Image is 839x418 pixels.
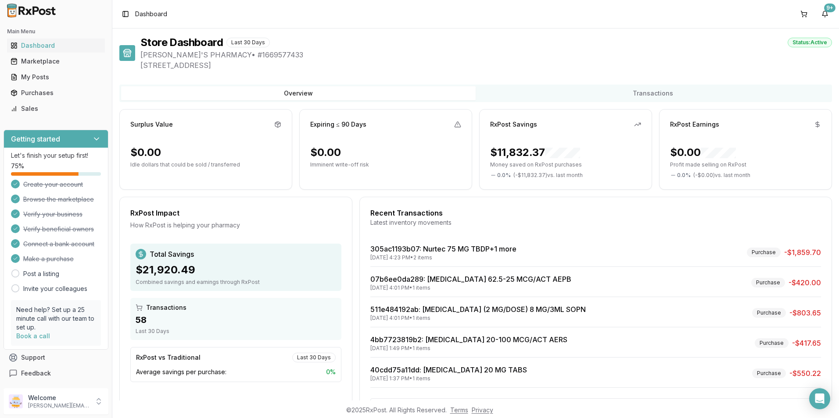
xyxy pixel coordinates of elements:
[370,335,567,344] a: 4bb7723819b2: [MEDICAL_DATA] 20-100 MCG/ACT AERS
[670,120,719,129] div: RxPost Earnings
[136,314,336,326] div: 58
[497,172,511,179] span: 0.0 %
[677,172,691,179] span: 0.0 %
[28,393,89,402] p: Welcome
[326,368,336,376] span: 0 %
[818,7,832,21] button: 9+
[370,345,567,352] div: [DATE] 1:49 PM • 1 items
[23,180,83,189] span: Create your account
[310,145,341,159] div: $0.00
[150,249,194,259] span: Total Savings
[784,247,821,258] span: -$1,859.70
[121,86,476,100] button: Overview
[11,89,101,97] div: Purchases
[693,172,750,179] span: ( - $0.00 ) vs. last month
[370,375,527,382] div: [DATE] 1:37 PM • 1 items
[140,50,832,60] span: [PERSON_NAME]'S PHARMACY • # 1669577433
[23,210,82,219] span: Verify your business
[7,85,105,101] a: Purchases
[747,248,781,257] div: Purchase
[23,269,59,278] a: Post a listing
[140,35,223,50] h1: Store Dashboard
[16,305,96,332] p: Need help? Set up a 25 minute call with our team to set up.
[370,315,586,322] div: [DATE] 4:01 PM • 1 items
[370,275,571,283] a: 07b6ee0da289: [MEDICAL_DATA] 62.5-25 MCG/ACT AEPB
[136,353,201,362] div: RxPost vs Traditional
[292,353,336,362] div: Last 30 Days
[11,104,101,113] div: Sales
[7,38,105,53] a: Dashboard
[370,284,571,291] div: [DATE] 4:01 PM • 1 items
[670,145,736,159] div: $0.00
[310,161,461,168] p: Imminent write-off risk
[370,244,516,253] a: 305ac1193b07: Nurtec 75 MG TBDP+1 more
[7,53,105,69] a: Marketplace
[136,368,226,376] span: Average savings per purchase:
[130,120,173,129] div: Surplus Value
[11,151,101,160] p: Let's finish your setup first!
[751,278,785,287] div: Purchase
[4,350,108,365] button: Support
[23,225,94,234] span: Verify beneficial owners
[11,57,101,66] div: Marketplace
[513,172,583,179] span: ( - $11,832.37 ) vs. last month
[23,240,94,248] span: Connect a bank account
[490,161,641,168] p: Money saved on RxPost purchases
[4,54,108,68] button: Marketplace
[370,365,527,374] a: 40cdd75a11dd: [MEDICAL_DATA] 20 MG TABS
[370,218,821,227] div: Latest inventory movements
[140,60,832,71] span: [STREET_ADDRESS]
[490,145,580,159] div: $11,832.37
[130,221,341,230] div: How RxPost is helping your pharmacy
[28,402,89,409] p: [PERSON_NAME][EMAIL_ADDRESS][DOMAIN_NAME]
[755,338,789,348] div: Purchase
[370,208,821,218] div: Recent Transactions
[23,195,94,204] span: Browse the marketplace
[226,38,270,47] div: Last 30 Days
[4,70,108,84] button: My Posts
[11,73,101,81] div: My Posts
[472,406,493,414] a: Privacy
[789,368,821,379] span: -$550.22
[11,162,24,170] span: 75 %
[370,254,516,261] div: [DATE] 4:23 PM • 2 items
[789,308,821,318] span: -$803.65
[809,388,830,409] div: Open Intercom Messenger
[490,120,537,129] div: RxPost Savings
[370,398,821,412] button: View All Transactions
[450,406,468,414] a: Terms
[7,69,105,85] a: My Posts
[136,279,336,286] div: Combined savings and earnings through RxPost
[792,338,821,348] span: -$417.65
[135,10,167,18] span: Dashboard
[146,303,186,312] span: Transactions
[23,284,87,293] a: Invite your colleagues
[310,120,366,129] div: Expiring ≤ 90 Days
[7,28,105,35] h2: Main Menu
[23,255,74,263] span: Make a purchase
[11,41,101,50] div: Dashboard
[16,332,50,340] a: Book a call
[130,145,161,159] div: $0.00
[7,101,105,117] a: Sales
[130,161,281,168] p: Idle dollars that could be sold / transferred
[4,4,60,18] img: RxPost Logo
[130,208,341,218] div: RxPost Impact
[670,161,821,168] p: Profit made selling on RxPost
[11,134,60,144] h3: Getting started
[4,39,108,53] button: Dashboard
[4,86,108,100] button: Purchases
[476,86,830,100] button: Transactions
[136,263,336,277] div: $21,920.49
[788,38,832,47] div: Status: Active
[752,308,786,318] div: Purchase
[789,277,821,288] span: -$420.00
[4,365,108,381] button: Feedback
[135,10,167,18] nav: breadcrumb
[9,394,23,408] img: User avatar
[752,368,786,378] div: Purchase
[136,328,336,335] div: Last 30 Days
[824,4,835,12] div: 9+
[370,305,586,314] a: 511e484192ab: [MEDICAL_DATA] (2 MG/DOSE) 8 MG/3ML SOPN
[4,102,108,116] button: Sales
